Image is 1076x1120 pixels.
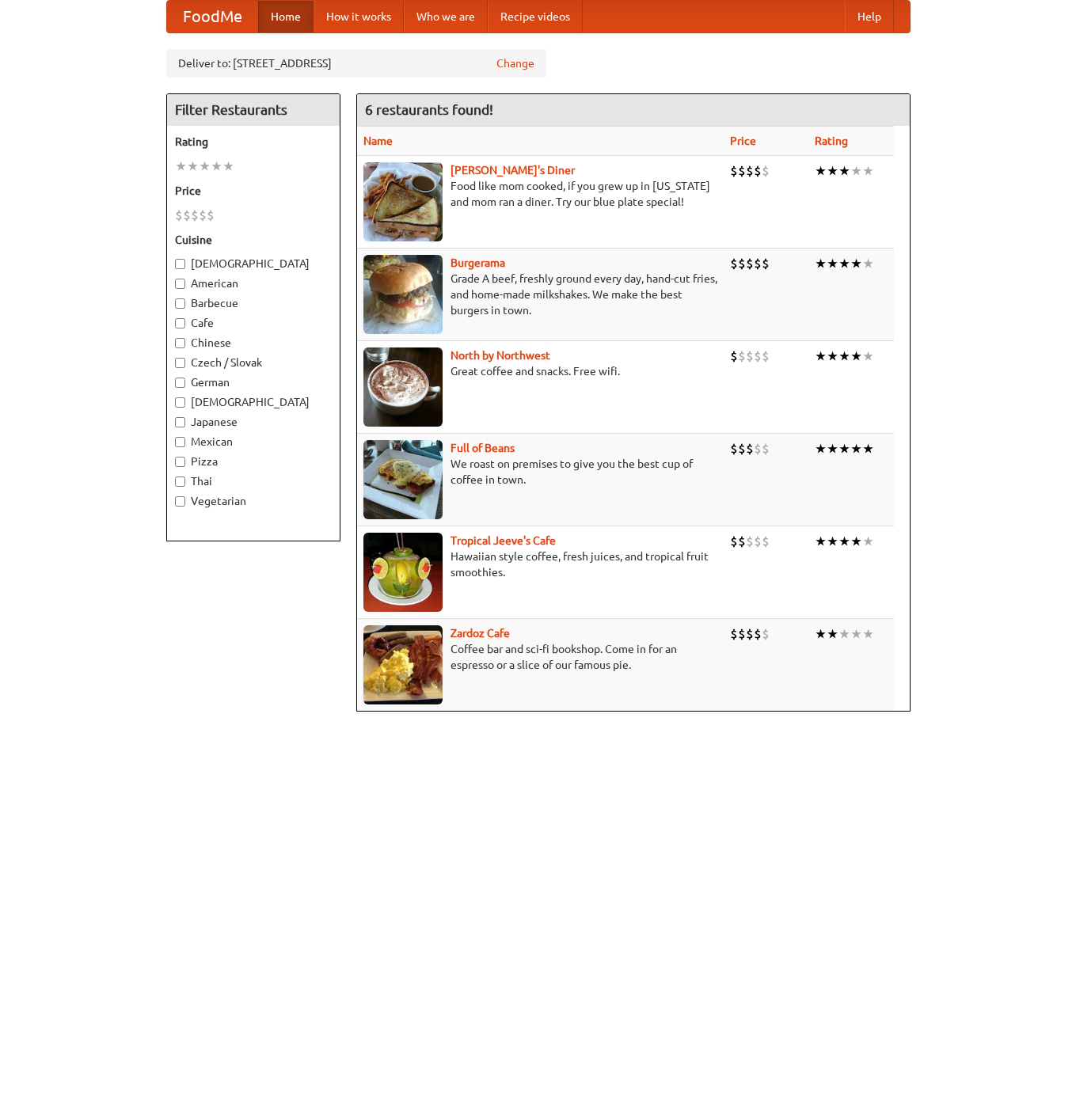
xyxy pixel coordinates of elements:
[850,162,862,180] li: ★
[730,135,756,147] a: Price
[838,533,850,550] li: ★
[175,358,185,368] input: Czech / Slovak
[258,1,314,32] a: Home
[166,49,546,78] div: Deliver to: [STREET_ADDRESS]
[175,397,185,408] input: [DEMOGRAPHIC_DATA]
[488,1,583,32] a: Recipe videos
[862,162,874,180] li: ★
[838,625,850,643] li: ★
[838,162,850,180] li: ★
[762,440,770,457] li: $
[175,414,332,430] label: Japanese
[199,158,211,175] li: ★
[363,641,717,673] p: Coffee bar and sci-fi bookshop. Come in for an espresso or a slice of our famous pie.
[175,496,185,507] input: Vegetarian
[862,440,874,457] li: ★
[363,440,443,519] img: beans.jpg
[175,473,332,489] label: Thai
[850,533,862,550] li: ★
[815,533,827,550] li: ★
[815,625,827,643] li: ★
[451,256,505,269] a: Burgerama
[365,102,493,117] ng-pluralize: 6 restaurants found!
[175,207,183,224] li: $
[738,162,746,180] li: $
[363,162,443,241] img: sallys.jpg
[754,347,762,365] li: $
[815,162,827,180] li: ★
[738,347,746,365] li: $
[167,1,258,32] a: FoodMe
[827,162,838,180] li: ★
[738,533,746,550] li: $
[175,183,332,199] h5: Price
[850,440,862,457] li: ★
[451,349,550,362] a: North by Northwest
[862,625,874,643] li: ★
[738,625,746,643] li: $
[730,625,738,643] li: $
[363,271,717,318] p: Grade A beef, freshly ground every day, hand-cut fries, and home-made milkshakes. We make the bes...
[187,158,199,175] li: ★
[451,627,510,640] a: Zardoz Cafe
[862,533,874,550] li: ★
[175,279,185,289] input: American
[183,207,191,224] li: $
[363,347,443,427] img: north.jpg
[363,625,443,704] img: zardoz.jpg
[754,625,762,643] li: $
[827,255,838,272] li: ★
[862,347,874,365] li: ★
[862,255,874,272] li: ★
[850,255,862,272] li: ★
[827,347,838,365] li: ★
[746,255,754,272] li: $
[175,437,185,447] input: Mexican
[827,533,838,550] li: ★
[175,374,332,390] label: German
[838,255,850,272] li: ★
[175,295,332,311] label: Barbecue
[738,440,746,457] li: $
[730,440,738,457] li: $
[730,162,738,180] li: $
[838,440,850,457] li: ★
[363,178,717,210] p: Food like mom cooked, if you grew up in [US_STATE] and mom ran a diner. Try our blue plate special!
[754,255,762,272] li: $
[815,440,827,457] li: ★
[746,162,754,180] li: $
[175,275,332,291] label: American
[175,476,185,487] input: Thai
[199,207,207,224] li: $
[730,533,738,550] li: $
[850,347,862,365] li: ★
[850,625,862,643] li: ★
[762,533,770,550] li: $
[167,94,340,126] h4: Filter Restaurants
[222,158,234,175] li: ★
[496,55,534,71] a: Change
[451,534,556,547] b: Tropical Jeeve's Cafe
[175,378,185,388] input: German
[175,256,332,271] label: [DEMOGRAPHIC_DATA]
[175,134,332,150] h5: Rating
[211,158,222,175] li: ★
[746,440,754,457] li: $
[175,232,332,248] h5: Cuisine
[175,315,332,331] label: Cafe
[815,347,827,365] li: ★
[404,1,488,32] a: Who we are
[815,135,848,147] a: Rating
[175,417,185,427] input: Japanese
[363,135,393,147] a: Name
[838,347,850,365] li: ★
[207,207,215,224] li: $
[762,162,770,180] li: $
[175,454,332,469] label: Pizza
[845,1,894,32] a: Help
[363,363,717,379] p: Great coffee and snacks. Free wifi.
[314,1,404,32] a: How it works
[363,549,717,580] p: Hawaiian style coffee, fresh juices, and tropical fruit smoothies.
[827,440,838,457] li: ★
